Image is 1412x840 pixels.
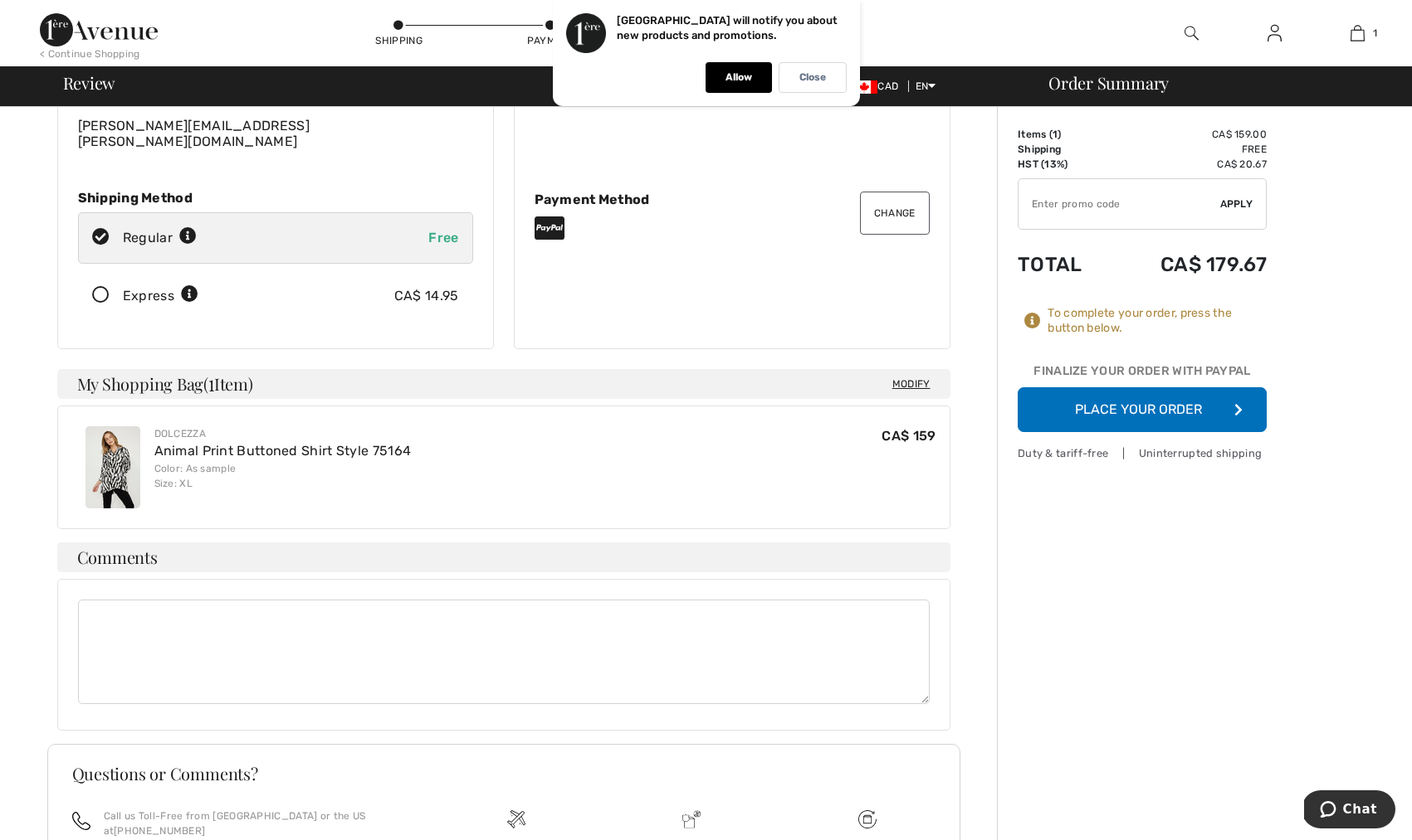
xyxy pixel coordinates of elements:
h4: My Shopping Bag [57,369,950,399]
div: Regular [123,228,197,248]
p: Allow [726,71,752,84]
div: Finalize Your Order with PayPal [1018,362,1267,387]
div: Shipping [374,33,424,48]
input: Promo code [1019,179,1220,229]
button: Place Your Order [1018,387,1267,432]
td: Shipping [1018,142,1112,157]
h4: Comments [57,542,950,572]
div: Duty & tariff-free | Uninterrupted shipping [1018,445,1267,461]
span: 1 [1053,129,1058,140]
img: My Info [1268,23,1282,43]
span: Apply [1220,197,1253,211]
div: Dolcezza [154,426,412,441]
span: Free [428,230,458,245]
img: Animal Print Buttoned Shirt Style 75164 [86,426,140,508]
img: 1ère Avenue [40,13,158,46]
div: CA$ 14.95 [394,286,459,306]
a: 1 [1317,23,1398,43]
p: Call us Toll-Free from [GEOGRAPHIC_DATA] or the US at [104,808,408,838]
h3: Questions or Comments? [72,765,936,782]
div: < Continue Shopping [40,46,140,61]
div: Payment [525,33,575,48]
span: Review [63,75,115,91]
span: 1 [1373,26,1377,41]
img: search the website [1185,23,1199,43]
td: Free [1112,142,1267,157]
td: CA$ 20.67 [1112,157,1267,172]
a: Sign In [1254,23,1295,44]
span: 1 [208,371,214,393]
img: Free shipping on orders over $99 [858,810,877,828]
span: EN [916,80,936,92]
td: Total [1018,236,1112,293]
span: ( Item) [203,372,252,395]
iframe: Opens a widget where you can chat to one of our agents [1304,790,1395,832]
td: CA$ 159.00 [1112,127,1267,142]
span: CA$ 159 [882,428,936,444]
a: Animal Print Buttoned Shirt Style 75164 [154,443,412,459]
span: CAD [851,80,905,92]
img: My Bag [1351,23,1365,43]
td: Items ( ) [1018,127,1112,142]
td: HST (13%) [1018,157,1112,172]
p: [GEOGRAPHIC_DATA] will notify you about new products and promotions. [617,14,838,41]
span: Modify [892,376,931,392]
img: Canadian Dollar [851,80,877,94]
button: Change [860,192,930,235]
td: CA$ 179.67 [1112,236,1267,293]
textarea: Comments [78,600,930,704]
div: To complete your order, press the button below. [1048,306,1267,336]
div: Color: As sample Size: XL [154,461,412,491]
p: Close [799,71,826,84]
div: Express [123,286,198,306]
div: Shipping Method [78,190,473,206]
img: Free shipping on orders over $99 [507,810,525,828]
div: Order Summary [1028,75,1402,91]
a: [PHONE_NUMBER] [114,825,205,837]
div: Payment Method [535,192,930,207]
img: Delivery is a breeze since we pay the duties! [682,810,701,828]
img: call [72,812,90,830]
